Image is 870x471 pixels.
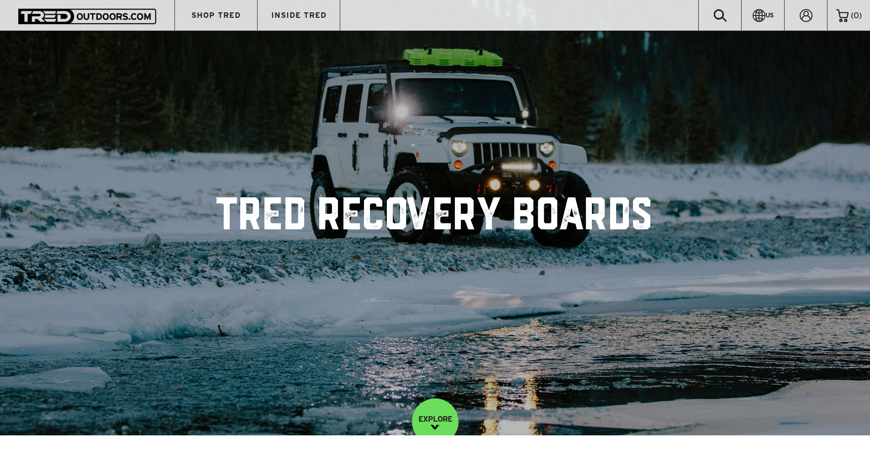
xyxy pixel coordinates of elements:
[431,425,439,429] img: down-image
[854,11,859,20] span: 0
[191,11,241,19] span: SHOP TRED
[271,11,327,19] span: INSIDE TRED
[18,9,156,24] img: TRED Outdoors America
[851,11,862,20] span: ( )
[216,197,654,238] h1: TRED Recovery Boards
[412,398,459,445] a: EXPLORE
[836,9,849,22] img: cart-icon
